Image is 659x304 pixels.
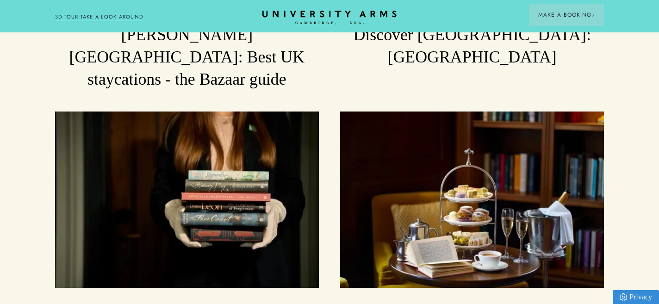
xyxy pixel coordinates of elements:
[613,290,659,304] a: Privacy
[591,13,595,17] img: Arrow icon
[55,24,319,90] h3: [PERSON_NAME][GEOGRAPHIC_DATA]: Best UK staycations - the Bazaar guide
[620,293,627,301] img: Privacy
[340,24,604,68] h3: Discover [GEOGRAPHIC_DATA]: [GEOGRAPHIC_DATA]
[262,11,397,25] a: Home
[529,4,604,26] button: Make a BookingArrow icon
[538,11,595,19] span: Make a Booking
[55,13,143,21] a: 3D TOUR:TAKE A LOOK AROUND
